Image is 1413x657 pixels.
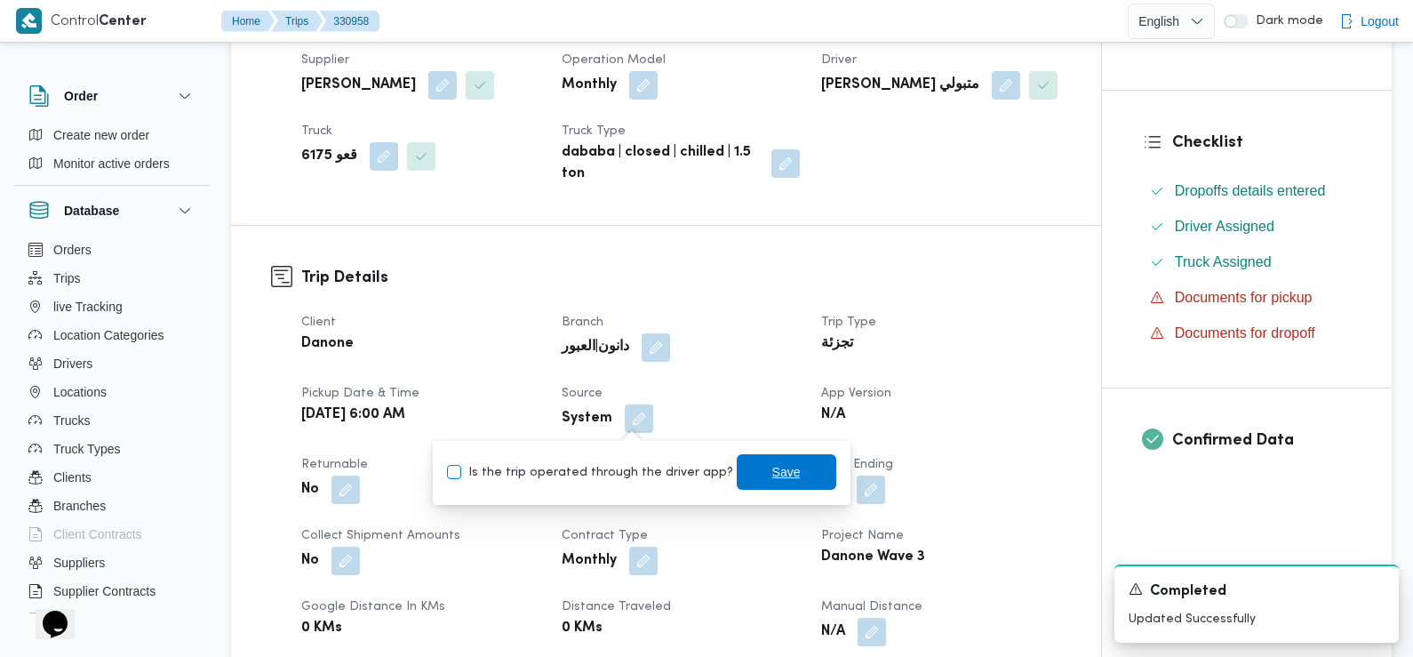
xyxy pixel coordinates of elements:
[1172,429,1352,453] h3: Confirmed Data
[53,296,123,317] span: live Tracking
[53,124,149,146] span: Create new order
[562,618,603,639] b: 0 KMs
[21,492,203,520] button: Branches
[1143,212,1352,241] button: Driver Assigned
[821,530,904,541] span: Project Name
[1143,248,1352,276] button: Truck Assigned
[53,581,156,602] span: Supplier Contracts
[562,337,629,358] b: دانون|العبور
[1249,14,1323,28] span: Dark mode
[1143,284,1352,312] button: Documents for pickup
[21,121,203,149] button: Create new order
[1129,610,1385,629] p: Updated Successfully
[562,530,648,541] span: Contract Type
[53,438,120,460] span: Truck Types
[562,388,603,399] span: Source
[64,200,119,221] h3: Database
[821,459,893,470] span: Auto Ending
[562,316,603,328] span: Branch
[21,292,203,321] button: live Tracking
[821,333,853,355] b: تجزئة
[21,577,203,605] button: Supplier Contracts
[562,125,626,137] span: Truck Type
[301,75,416,96] b: [PERSON_NAME]
[1175,254,1272,269] span: Truck Assigned
[301,266,1061,290] h3: Trip Details
[301,333,354,355] b: Danone
[562,601,671,613] span: Distance Traveled
[562,142,760,185] b: dababa | closed | chilled | 1.5 ton
[821,316,876,328] span: Trip Type
[28,200,196,221] button: Database
[271,11,323,32] button: Trips
[21,236,203,264] button: Orders
[1150,581,1226,603] span: Completed
[21,406,203,435] button: Trucks
[1143,319,1352,348] button: Documents for dropoff
[53,410,90,431] span: Trucks
[772,461,801,483] span: Save
[821,547,925,568] b: Danone Wave 3
[28,85,196,107] button: Order
[301,601,445,613] span: Google distance in KMs
[53,495,106,517] span: Branches
[562,54,666,66] span: Operation Model
[221,11,275,32] button: Home
[821,75,979,96] b: [PERSON_NAME] متبولي
[21,435,203,463] button: Truck Types
[1175,325,1315,341] span: Documents for dropoff
[1175,287,1313,308] span: Documents for pickup
[301,54,349,66] span: Supplier
[14,121,210,185] div: Order
[53,353,92,374] span: Drivers
[1361,11,1399,32] span: Logout
[562,550,617,572] b: Monthly
[1175,290,1313,305] span: Documents for pickup
[21,378,203,406] button: Locations
[1175,219,1274,234] span: Driver Assigned
[562,75,617,96] b: Monthly
[53,324,164,346] span: Location Categories
[53,609,98,630] span: Devices
[301,479,319,501] b: No
[21,264,203,292] button: Trips
[1175,180,1326,202] span: Dropoffs details entered
[821,601,922,613] span: Manual Distance
[21,549,203,577] button: Suppliers
[562,408,612,429] b: System
[18,586,75,639] iframe: chat widget
[301,388,419,399] span: Pickup date & time
[53,239,92,260] span: Orders
[21,605,203,634] button: Devices
[1175,216,1274,237] span: Driver Assigned
[21,349,203,378] button: Drivers
[1172,131,1352,155] h3: Checklist
[14,236,210,621] div: Database
[16,8,42,34] img: X8yXhbKr1z7QwAAAABJRU5ErkJggg==
[21,520,203,549] button: Client Contracts
[301,125,332,137] span: Truck
[821,621,845,643] b: N/A
[447,462,733,484] label: Is the trip operated through the driver app?
[301,618,342,639] b: 0 KMs
[301,316,336,328] span: Client
[53,552,105,573] span: Suppliers
[64,85,98,107] h3: Order
[53,153,170,174] span: Monitor active orders
[53,467,92,488] span: Clients
[1175,183,1326,198] span: Dropoffs details entered
[821,54,857,66] span: Driver
[53,524,142,545] span: Client Contracts
[821,388,891,399] span: App Version
[821,405,845,426] b: N/A
[1175,323,1315,344] span: Documents for dropoff
[53,381,107,403] span: Locations
[1175,252,1272,273] span: Truck Assigned
[99,15,147,28] b: Center
[1143,177,1352,205] button: Dropoffs details entered
[319,11,379,32] button: 330958
[21,149,203,178] button: Monitor active orders
[301,146,357,167] b: قعو 6175
[21,463,203,492] button: Clients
